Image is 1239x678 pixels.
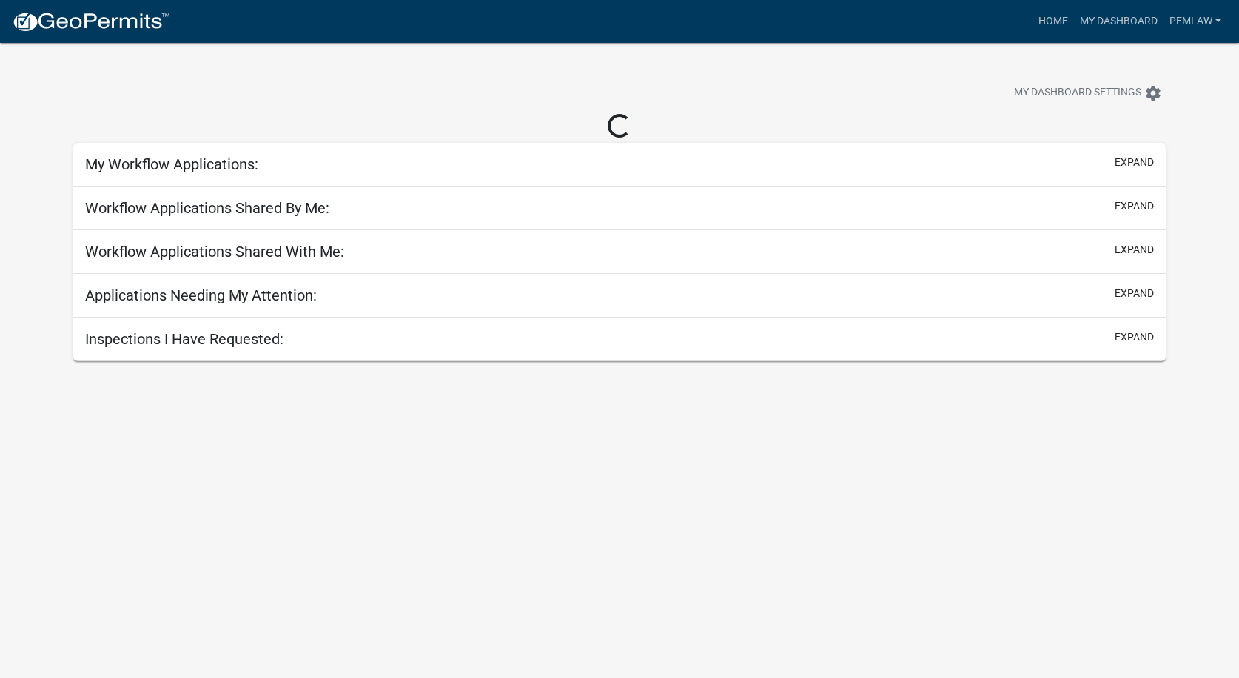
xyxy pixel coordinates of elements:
[85,286,317,304] h5: Applications Needing My Attention:
[85,199,329,217] h5: Workflow Applications Shared By Me:
[1115,242,1154,258] button: expand
[1074,7,1164,36] a: My Dashboard
[85,243,344,261] h5: Workflow Applications Shared With Me:
[1032,7,1074,36] a: Home
[1164,7,1227,36] a: Pemlaw
[1014,84,1141,102] span: My Dashboard Settings
[1115,329,1154,345] button: expand
[1115,286,1154,301] button: expand
[85,155,258,173] h5: My Workflow Applications:
[1002,78,1174,107] button: My Dashboard Settingssettings
[1115,155,1154,170] button: expand
[85,330,283,348] h5: Inspections I Have Requested:
[1144,84,1162,102] i: settings
[1115,198,1154,214] button: expand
